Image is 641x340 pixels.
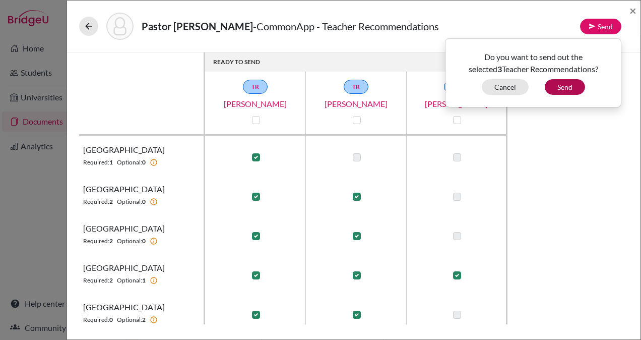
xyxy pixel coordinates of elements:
span: × [629,3,636,18]
span: Required: [83,197,109,206]
b: 2 [109,197,113,206]
button: Send [545,79,585,95]
span: - CommonApp - Teacher Recommendations [253,20,439,32]
span: [GEOGRAPHIC_DATA] [83,144,165,156]
strong: Pastor [PERSON_NAME] [142,20,253,32]
a: TR [243,80,268,94]
span: Optional: [117,276,142,285]
span: Required: [83,237,109,246]
button: Close [629,5,636,17]
div: Send [445,38,621,107]
b: 2 [109,276,113,285]
span: Required: [83,276,109,285]
b: 2 [142,315,146,324]
span: Optional: [117,315,142,324]
button: Send [580,19,621,34]
span: Optional: [117,158,142,167]
th: READY TO SEND [205,52,507,72]
span: [GEOGRAPHIC_DATA] [83,301,165,313]
b: 0 [142,197,146,206]
span: Optional: [117,237,142,246]
span: Required: [83,315,109,324]
b: 0 [109,315,113,324]
b: 0 [142,237,146,246]
a: [PERSON_NAME] [306,98,407,110]
b: 2 [109,237,113,246]
span: [GEOGRAPHIC_DATA] [83,262,165,274]
a: [PERSON_NAME] [205,98,306,110]
a: TR [344,80,368,94]
b: 1 [109,158,113,167]
button: Cancel [482,79,529,95]
b: 1 [142,276,146,285]
a: [PERSON_NAME] [406,98,507,110]
span: [GEOGRAPHIC_DATA] [83,222,165,235]
span: Optional: [117,197,142,206]
b: 0 [142,158,146,167]
span: Required: [83,158,109,167]
span: [GEOGRAPHIC_DATA] [83,183,165,195]
a: TR [444,80,469,94]
b: 3 [497,64,502,74]
p: Do you want to send out the selected Teacher Recommendations? [453,51,613,75]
